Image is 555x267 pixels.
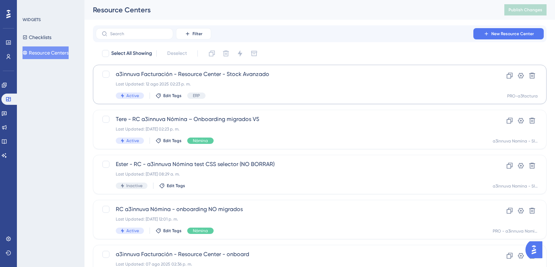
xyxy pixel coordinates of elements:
button: Edit Tags [156,93,182,98]
button: Filter [176,28,211,39]
button: Edit Tags [159,183,185,189]
span: Ester - RC - a3innuva Nómina test CSS selector (NO BORRAR) [116,160,467,169]
div: Last Updated: [DATE] 02:23 p. m. [116,126,467,132]
span: Publish Changes [509,7,542,13]
span: Active [126,228,139,234]
span: Inactive [126,183,143,189]
button: Edit Tags [156,228,182,234]
span: Filter [193,31,202,37]
button: Checklists [23,31,51,44]
span: Nómina [193,228,208,234]
span: Edit Tags [163,228,182,234]
span: New Resource Center [491,31,534,37]
button: Publish Changes [504,4,547,15]
span: Select All Showing [111,49,152,58]
span: Edit Tags [163,93,182,98]
span: Deselect [167,49,187,58]
div: Last Updated: 07 ago 2025 02:36 p. m. [116,261,467,267]
span: Active [126,93,139,98]
span: a3innuva Facturación - Resource Center - onboard [116,250,467,259]
span: a3innuva Facturación - Resource Center - Stock Avanzado [116,70,467,78]
button: Resource Centers [23,46,69,59]
span: RC a3innuva Nómina - onboarding NO migrados [116,205,467,214]
div: Last Updated: [DATE] 08:29 a. m. [116,171,467,177]
div: PRO - a3innuva Nomina [493,228,538,234]
button: Deselect [161,47,193,60]
div: WIDGETS [23,17,41,23]
button: Edit Tags [156,138,182,144]
span: Edit Tags [163,138,182,144]
input: Search [110,31,167,36]
span: Nómina [193,138,208,144]
span: Tere - RC a3innuva Nómina – Onboarding migrados V5 [116,115,467,123]
span: Active [126,138,139,144]
iframe: UserGuiding AI Assistant Launcher [525,239,547,260]
div: Resource Centers [93,5,487,15]
span: ERP [193,93,200,98]
div: a3innuva Nomina - SI (pre) [493,183,538,189]
div: Last Updated: 12 ago 2025 02:23 p. m. [116,81,467,87]
span: Edit Tags [167,183,185,189]
div: PRO-a3factura [507,93,538,99]
div: a3innuva Nomina - SI (pre) [493,138,538,144]
button: New Resource Center [473,28,544,39]
div: Last Updated: [DATE] 12:01 p. m. [116,216,467,222]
